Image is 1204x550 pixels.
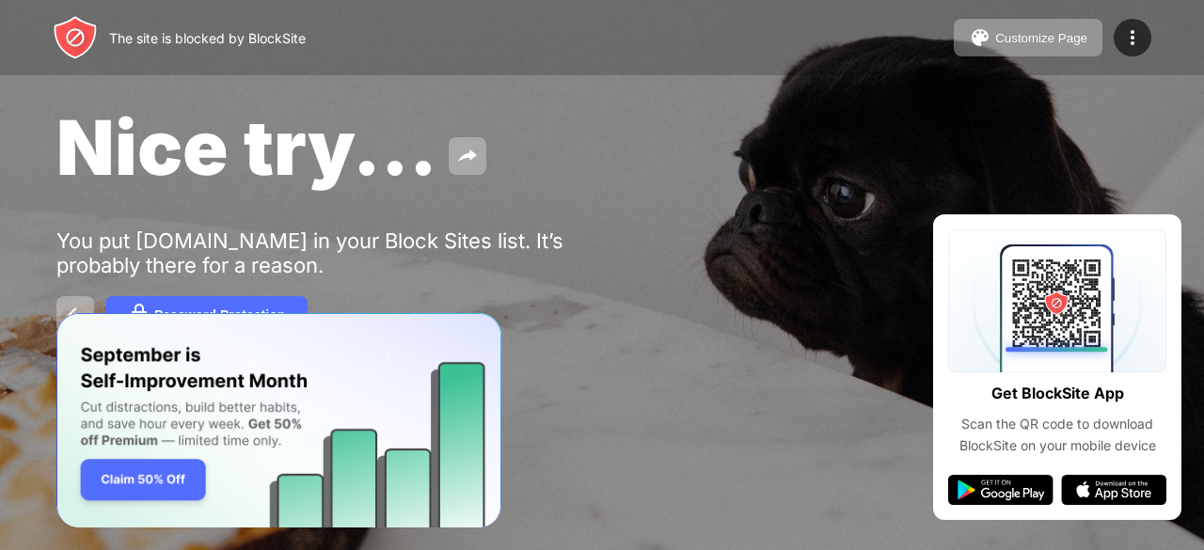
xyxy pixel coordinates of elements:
span: Nice try... [56,102,437,193]
div: Password Protection [154,307,285,322]
img: app-store.svg [1061,475,1166,505]
div: Customize Page [995,31,1087,45]
div: The site is blocked by BlockSite [109,30,306,46]
button: Customize Page [954,19,1102,56]
img: google-play.svg [948,475,1053,505]
img: share.svg [456,145,479,167]
img: password.svg [128,304,150,326]
img: back.svg [64,304,87,326]
button: Password Protection [105,296,308,334]
iframe: Banner [56,313,501,528]
img: pallet.svg [969,26,991,49]
img: header-logo.svg [53,15,98,60]
img: menu-icon.svg [1121,26,1144,49]
div: You put [DOMAIN_NAME] in your Block Sites list. It’s probably there for a reason. [56,228,638,277]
